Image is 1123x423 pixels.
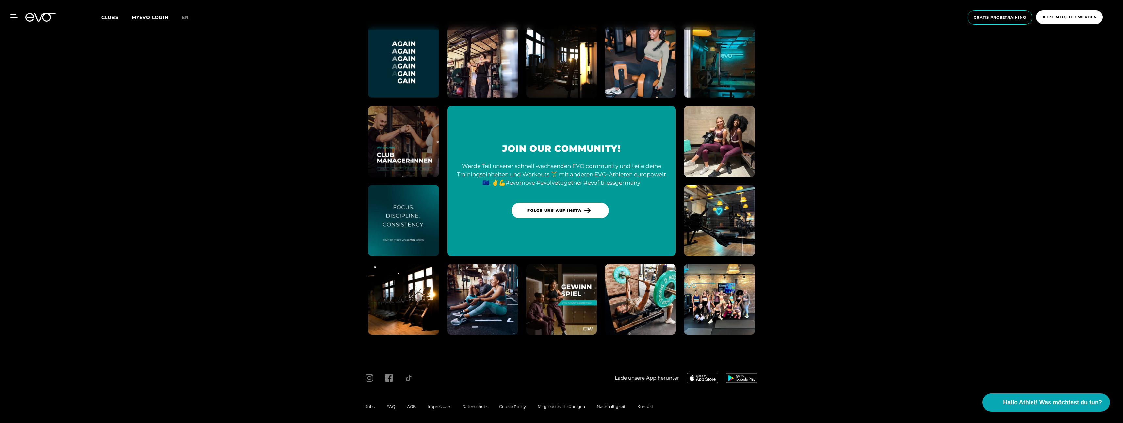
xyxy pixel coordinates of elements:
span: Jetzt Mitglied werden [1042,14,1097,20]
span: Lade unsere App herunter [615,374,679,382]
img: evofitness instagram [368,106,439,177]
a: FOLGE UNS AUF INSTA [512,203,609,218]
img: evofitness instagram [447,264,518,335]
span: FOLGE UNS AUF INSTA [527,208,581,213]
span: Gratis Probetraining [974,15,1026,20]
img: evofitness instagram [684,264,755,335]
img: evofitness instagram [368,27,439,98]
a: Jobs [366,404,375,409]
img: evofitness app [726,373,757,382]
span: en [182,14,189,20]
a: Mitgliedschaft kündigen [538,404,585,409]
img: evofitness instagram [605,264,676,335]
a: Cookie Policy [499,404,526,409]
a: MYEVO LOGIN [132,14,169,20]
a: Gratis Probetraining [966,10,1034,25]
img: evofitness app [687,373,718,383]
div: Werde Teil unserer schnell wachsenden EVO community und teile deine Trainingseinheiten und Workou... [455,162,668,187]
img: evofitness instagram [605,27,676,98]
a: Datenschutz [462,404,487,409]
img: evofitness instagram [368,185,439,256]
a: Kontakt [637,404,653,409]
img: evofitness instagram [368,264,439,335]
a: Clubs [101,14,132,20]
h3: Join our Community! [455,143,668,154]
img: evofitness instagram [684,185,755,256]
img: evofitness instagram [684,27,755,98]
span: Clubs [101,14,119,20]
a: en [182,14,197,21]
img: evofitness instagram [526,27,597,98]
img: evofitness instagram [684,106,755,177]
a: Jetzt Mitglied werden [1034,10,1105,25]
button: Hallo Athlet! Was möchtest du tun? [982,393,1110,412]
a: Impressum [428,404,450,409]
img: evofitness instagram [447,27,518,98]
a: AGB [407,404,416,409]
a: FAQ [386,404,395,409]
a: Nachhaltigkeit [597,404,626,409]
span: Hallo Athlet! Was möchtest du tun? [1003,398,1102,407]
img: evofitness instagram [526,264,597,335]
